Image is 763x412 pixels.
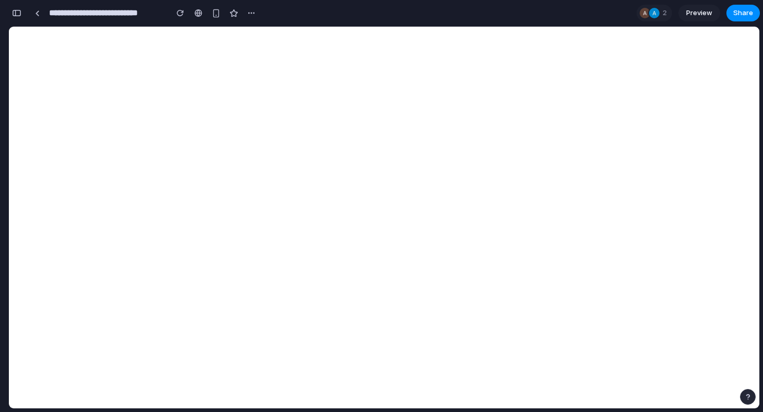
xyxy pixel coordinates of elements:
[686,8,712,18] span: Preview
[733,8,753,18] span: Share
[637,5,672,21] div: 2
[9,27,759,408] iframe: To enrich screen reader interactions, please activate Accessibility in Grammarly extension settings
[726,5,760,21] button: Share
[663,8,670,18] span: 2
[678,5,720,21] a: Preview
